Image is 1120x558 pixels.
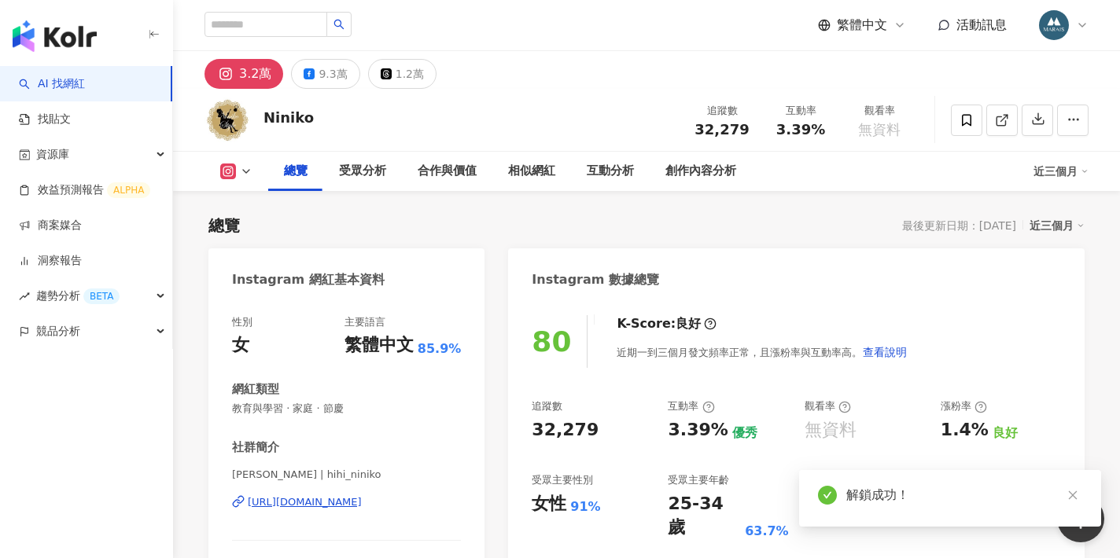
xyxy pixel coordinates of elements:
div: 觀看率 [805,399,851,413]
div: 良好 [993,424,1018,442]
span: [PERSON_NAME] | hihi_niniko [232,468,461,482]
span: 32,279 [694,121,749,138]
button: 9.3萬 [291,59,359,89]
span: 資源庫 [36,137,69,172]
div: 受眾主要性別 [532,473,593,487]
img: 358735463_652854033541749_1509380869568117342_n.jpg [1039,10,1069,40]
a: searchAI 找網紅 [19,76,85,92]
div: 優秀 [732,424,757,442]
span: 教育與學習 · 家庭 · 節慶 [232,402,461,416]
div: 總覽 [208,215,240,237]
div: 繁體中文 [344,333,414,358]
span: close [1067,490,1078,501]
div: 追蹤數 [532,399,562,413]
span: 活動訊息 [956,17,1007,32]
div: Niniko [263,108,314,127]
button: 3.2萬 [204,59,283,89]
div: 女性 [532,492,566,516]
div: 1.4% [941,418,989,442]
div: 9.3萬 [319,63,347,85]
div: 1.2萬 [396,63,424,85]
div: 網紅類型 [232,381,279,398]
div: 漲粉率 [941,399,987,413]
div: 63.7% [745,523,789,540]
span: check-circle [818,486,837,505]
div: 主要語言 [344,315,385,329]
div: 3.39% [668,418,728,442]
div: 互動率 [668,399,714,413]
div: 互動分析 [587,162,634,181]
div: [URL][DOMAIN_NAME] [248,495,362,509]
a: 洞察報告 [19,253,82,269]
div: 良好 [676,315,701,332]
div: 最後更新日期：[DATE] [902,219,1016,232]
span: 查看說明 [863,346,907,358]
div: Instagram 數據總覽 [532,271,659,288]
div: 性別 [232,315,252,329]
span: 無資料 [858,122,901,138]
span: rise [19,291,30,302]
span: search [333,19,344,30]
div: 近三個月 [1033,159,1089,184]
div: 互動率 [771,103,831,119]
div: K-Score : [617,315,717,332]
div: Instagram 網紅基本資料 [232,271,385,288]
div: 受眾主要年齡 [668,473,729,487]
span: 85.9% [418,340,462,358]
a: [URL][DOMAIN_NAME] [232,495,461,509]
div: 無資料 [805,418,857,442]
a: 找貼文 [19,112,71,127]
div: 追蹤數 [692,103,752,119]
div: 合作與價值 [418,162,477,181]
div: 總覽 [284,162,308,181]
div: 近期一到三個月發文頻率正常，且漲粉率與互動率高。 [617,336,908,368]
div: 80 [532,325,571,358]
button: 查看說明 [862,336,908,368]
img: logo [13,20,97,52]
button: 1.2萬 [368,59,437,89]
div: BETA [83,288,120,304]
div: 近三個月 [1030,215,1085,236]
div: 3.2萬 [239,63,271,85]
div: 觀看率 [849,103,909,119]
img: KOL Avatar [204,97,252,144]
div: 創作內容分析 [665,162,736,181]
span: 競品分析 [36,314,80,349]
div: 社群簡介 [232,439,279,456]
a: 效益預測報告ALPHA [19,182,150,198]
a: 商案媒合 [19,218,82,233]
div: 解鎖成功！ [846,486,1082,505]
div: 受眾分析 [339,162,386,181]
span: 繁體中文 [837,17,887,34]
div: 相似網紅 [508,162,555,181]
span: 3.39% [776,122,825,138]
span: 趨勢分析 [36,278,120,314]
div: 32,279 [532,418,599,442]
div: 女 [232,333,249,358]
div: 25-34 歲 [668,492,741,541]
div: 91% [570,498,600,516]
